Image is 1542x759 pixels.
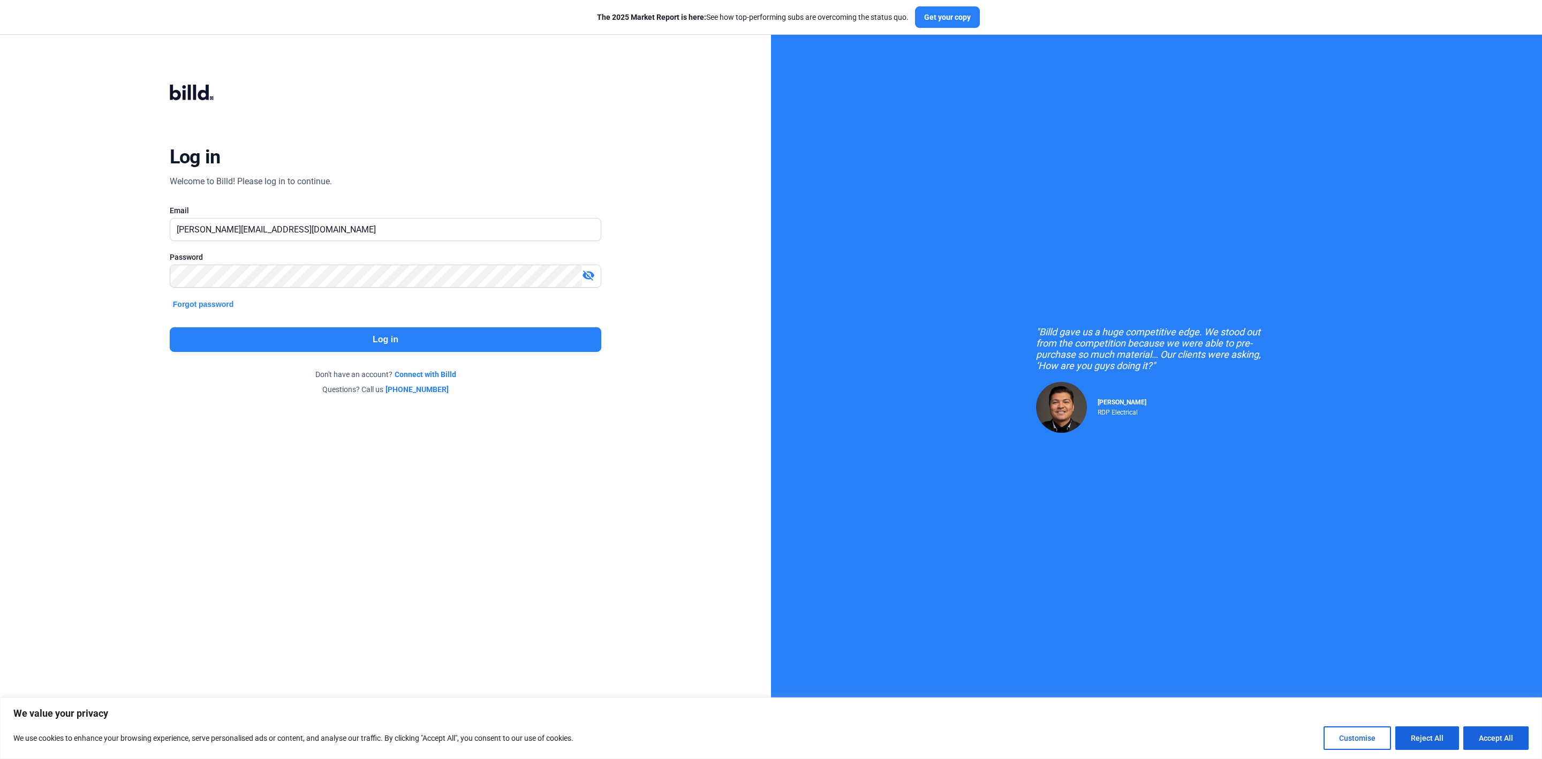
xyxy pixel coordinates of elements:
[170,384,601,395] div: Questions? Call us
[170,175,332,188] div: Welcome to Billd! Please log in to continue.
[170,145,221,169] div: Log in
[395,369,456,380] a: Connect with Billd
[1395,726,1459,750] button: Reject All
[597,12,909,22] div: See how top-performing subs are overcoming the status quo.
[170,252,601,262] div: Password
[385,384,449,395] a: [PHONE_NUMBER]
[1036,382,1087,433] img: Raul Pacheco
[1463,726,1529,750] button: Accept All
[170,327,601,352] button: Log in
[1098,399,1146,406] span: [PERSON_NAME]
[13,707,1529,720] p: We value your privacy
[1036,326,1277,371] div: "Billd gave us a huge competitive edge. We stood out from the competition because we were able to...
[13,732,573,745] p: We use cookies to enhance your browsing experience, serve personalised ads or content, and analys...
[170,205,601,216] div: Email
[915,6,980,28] button: Get your copy
[170,298,237,310] button: Forgot password
[170,369,601,380] div: Don't have an account?
[582,269,595,282] mat-icon: visibility_off
[597,13,706,21] span: The 2025 Market Report is here:
[1098,406,1146,416] div: RDP Electrical
[1324,726,1391,750] button: Customise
